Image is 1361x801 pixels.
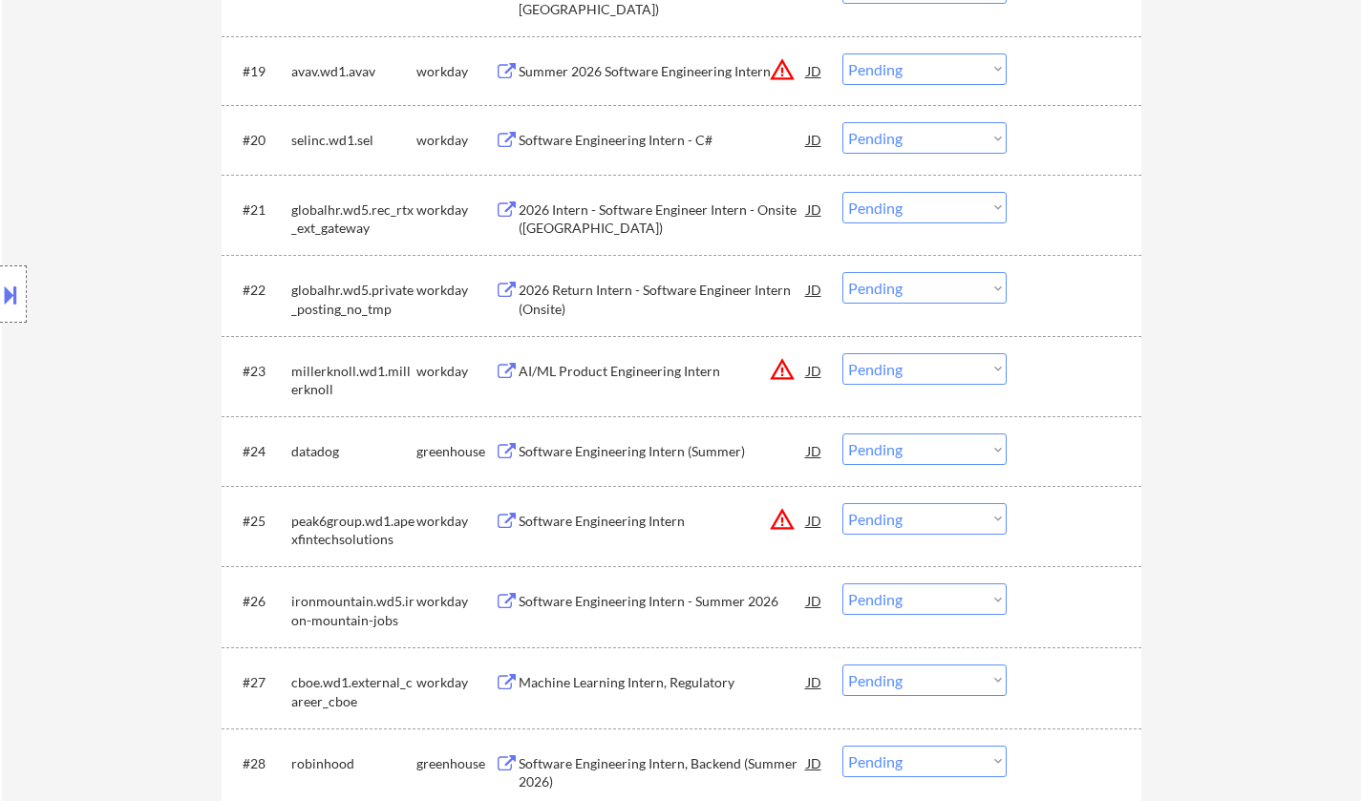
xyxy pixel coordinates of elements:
[243,673,276,692] div: #27
[416,592,495,611] div: workday
[805,353,824,388] div: JD
[291,281,416,318] div: globalhr.wd5.private_posting_no_tmp
[416,512,495,531] div: workday
[416,754,495,773] div: greenhouse
[243,62,276,81] div: #19
[291,62,416,81] div: avav.wd1.avav
[519,200,807,238] div: 2026 Intern - Software Engineer Intern - Onsite ([GEOGRAPHIC_DATA])
[291,200,416,238] div: globalhr.wd5.rec_rtx_ext_gateway
[519,131,807,150] div: Software Engineering Intern - C#
[243,592,276,611] div: #26
[519,512,807,531] div: Software Engineering Intern
[805,122,824,157] div: JD
[805,746,824,780] div: JD
[769,506,796,533] button: warning_amber
[416,62,495,81] div: workday
[519,442,807,461] div: Software Engineering Intern (Summer)
[805,272,824,306] div: JD
[291,442,416,461] div: datadog
[291,754,416,773] div: robinhood
[519,62,807,81] div: Summer 2026 Software Engineering Intern
[416,200,495,220] div: workday
[416,673,495,692] div: workday
[519,362,807,381] div: AI/ML Product Engineering Intern
[519,281,807,318] div: 2026 Return Intern - Software Engineer Intern (Onsite)
[519,673,807,692] div: Machine Learning Intern, Regulatory
[291,362,416,399] div: millerknoll.wd1.millerknoll
[805,664,824,699] div: JD
[416,442,495,461] div: greenhouse
[291,592,416,629] div: ironmountain.wd5.iron-mountain-jobs
[769,356,796,383] button: warning_amber
[519,592,807,611] div: Software Engineering Intern - Summer 2026
[769,56,796,83] button: warning_amber
[243,754,276,773] div: #28
[805,583,824,618] div: JD
[805,433,824,468] div: JD
[805,53,824,88] div: JD
[519,754,807,791] div: Software Engineering Intern, Backend (Summer 2026)
[243,512,276,531] div: #25
[805,503,824,538] div: JD
[416,281,495,300] div: workday
[416,362,495,381] div: workday
[291,673,416,710] div: cboe.wd1.external_career_cboe
[291,512,416,549] div: peak6group.wd1.apexfintechsolutions
[805,192,824,226] div: JD
[291,131,416,150] div: selinc.wd1.sel
[416,131,495,150] div: workday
